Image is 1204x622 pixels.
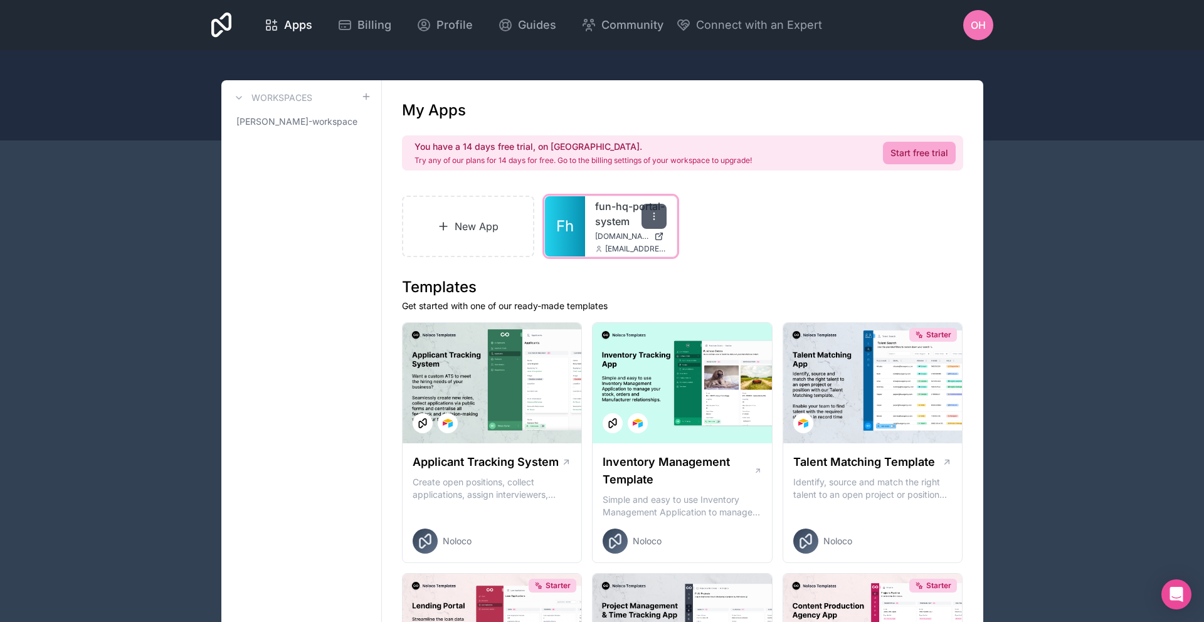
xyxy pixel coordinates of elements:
img: Airtable Logo [443,418,453,428]
a: Fh [545,196,585,256]
span: Noloco [823,535,852,547]
p: Create open positions, collect applications, assign interviewers, centralise candidate feedback a... [413,476,572,501]
p: Try any of our plans for 14 days for free. Go to the billing settings of your workspace to upgrade! [415,155,752,166]
h1: Talent Matching Template [793,453,935,471]
span: Starter [926,581,951,591]
span: OH [971,18,986,33]
h1: Applicant Tracking System [413,453,559,471]
a: Community [571,11,673,39]
span: Billing [357,16,391,34]
a: Profile [406,11,483,39]
p: Get started with one of our ready-made templates [402,300,963,312]
h2: You have a 14 days free trial, on [GEOGRAPHIC_DATA]. [415,140,752,153]
span: Noloco [633,535,662,547]
a: Apps [254,11,322,39]
div: Open Intercom Messenger [1161,579,1191,609]
span: [PERSON_NAME]-workspace [236,115,357,128]
span: Starter [546,581,571,591]
span: Connect with an Expert [696,16,822,34]
span: Starter [926,330,951,340]
a: Workspaces [231,90,312,105]
span: Guides [518,16,556,34]
a: [DOMAIN_NAME] [595,231,667,241]
a: Billing [327,11,401,39]
h1: Templates [402,277,963,297]
a: Guides [488,11,566,39]
a: [PERSON_NAME]-workspace [231,110,371,133]
h1: My Apps [402,100,466,120]
span: Noloco [443,535,472,547]
a: fun-hq-portal-system [595,199,667,229]
button: Connect with an Expert [676,16,822,34]
img: Airtable Logo [798,418,808,428]
p: Simple and easy to use Inventory Management Application to manage your stock, orders and Manufact... [603,493,762,519]
span: Profile [436,16,473,34]
h1: Inventory Management Template [603,453,753,488]
span: Fh [556,216,574,236]
span: [EMAIL_ADDRESS][DOMAIN_NAME] [605,244,667,254]
img: Airtable Logo [633,418,643,428]
h3: Workspaces [251,92,312,104]
p: Identify, source and match the right talent to an open project or position with our Talent Matchi... [793,476,953,501]
span: Community [601,16,663,34]
a: New App [402,196,535,257]
span: [DOMAIN_NAME] [595,231,649,241]
a: Start free trial [883,142,956,164]
span: Apps [284,16,312,34]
